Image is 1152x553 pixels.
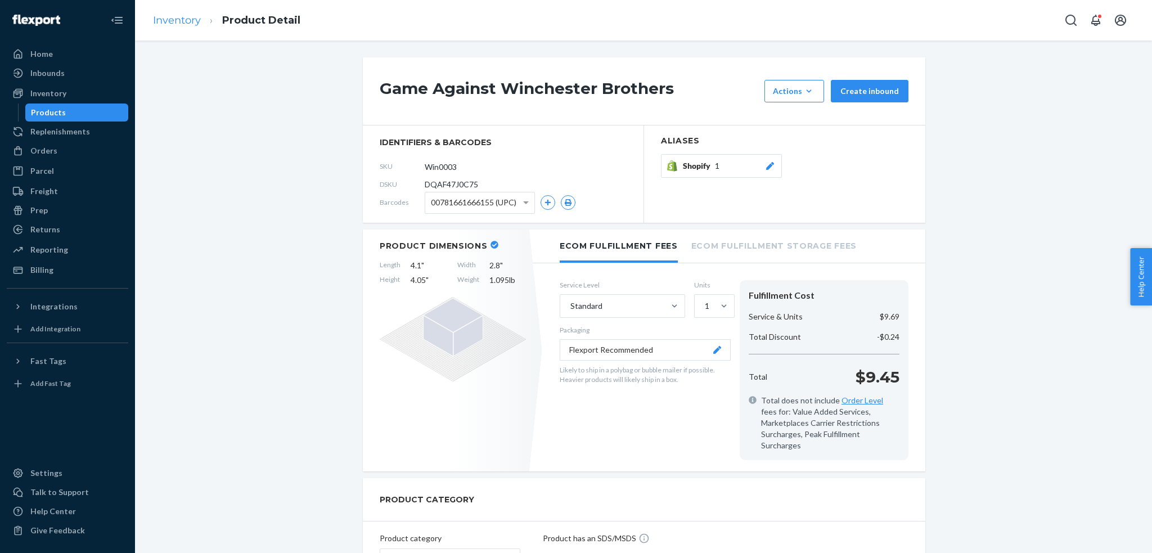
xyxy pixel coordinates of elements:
[30,68,65,79] div: Inbounds
[411,275,447,286] span: 4.05
[7,182,128,200] a: Freight
[30,48,53,60] div: Home
[7,521,128,539] button: Give Feedback
[560,325,731,335] p: Packaging
[841,395,883,405] a: Order Level
[661,137,908,145] h2: Aliases
[705,300,709,312] div: 1
[30,506,76,517] div: Help Center
[7,464,128,482] a: Settings
[7,45,128,63] a: Home
[683,160,715,172] span: Shopify
[7,483,128,501] a: Talk to Support
[30,356,66,367] div: Fast Tags
[7,320,128,338] a: Add Integration
[7,352,128,370] button: Fast Tags
[380,260,400,271] span: Length
[489,260,526,271] span: 2.8
[7,84,128,102] a: Inventory
[380,179,425,189] span: DSKU
[661,154,782,178] button: Shopify1
[500,260,503,270] span: "
[30,324,80,334] div: Add Integration
[7,375,128,393] a: Add Fast Tag
[380,489,474,510] h2: PRODUCT CATEGORY
[30,487,89,498] div: Talk to Support
[880,311,899,322] p: $9.69
[560,280,685,290] label: Service Level
[30,467,62,479] div: Settings
[380,137,627,148] span: identifiers & barcodes
[457,260,479,271] span: Width
[30,165,54,177] div: Parcel
[12,15,60,26] img: Flexport logo
[30,224,60,235] div: Returns
[1109,9,1132,32] button: Open account menu
[7,64,128,82] a: Inbounds
[106,9,128,32] button: Close Navigation
[380,533,520,544] p: Product category
[560,339,731,361] button: Flexport Recommended
[30,205,48,216] div: Prep
[7,162,128,180] a: Parcel
[7,142,128,160] a: Orders
[30,126,90,137] div: Replenishments
[30,264,53,276] div: Billing
[380,275,400,286] span: Height
[431,193,516,212] span: 00781661666155 (UPC)
[25,104,129,122] a: Products
[7,502,128,520] a: Help Center
[153,14,201,26] a: Inventory
[694,280,731,290] label: Units
[570,300,602,312] div: Standard
[560,365,731,384] p: Likely to ship in a polybag or bubble mailer if possible. Heavier products will likely ship in a ...
[144,4,309,37] ol: breadcrumbs
[831,80,908,102] button: Create inbound
[749,311,803,322] p: Service & Units
[30,301,78,312] div: Integrations
[715,160,719,172] span: 1
[1060,9,1082,32] button: Open Search Box
[380,241,488,251] h2: Product Dimensions
[569,300,570,312] input: Standard
[691,230,857,260] li: Ecom Fulfillment Storage Fees
[222,14,300,26] a: Product Detail
[380,161,425,171] span: SKU
[7,221,128,239] a: Returns
[30,186,58,197] div: Freight
[426,275,429,285] span: "
[411,260,447,271] span: 4.1
[7,241,128,259] a: Reporting
[7,201,128,219] a: Prep
[425,179,478,190] span: DQAF47J0C75
[457,275,479,286] span: Weight
[1130,248,1152,305] button: Help Center
[30,244,68,255] div: Reporting
[560,230,678,263] li: Ecom Fulfillment Fees
[1084,9,1107,32] button: Open notifications
[7,298,128,316] button: Integrations
[30,525,85,536] div: Give Feedback
[7,261,128,279] a: Billing
[31,107,66,118] div: Products
[7,123,128,141] a: Replenishments
[749,371,767,383] p: Total
[543,533,636,544] p: Product has an SDS/MSDS
[421,260,424,270] span: "
[30,145,57,156] div: Orders
[380,80,759,102] h1: Game Against Winchester Brothers
[704,300,705,312] input: 1
[749,289,899,302] div: Fulfillment Cost
[877,331,899,343] p: -$0.24
[764,80,824,102] button: Actions
[856,366,899,388] p: $9.45
[30,88,66,99] div: Inventory
[380,197,425,207] span: Barcodes
[30,379,71,388] div: Add Fast Tag
[749,331,801,343] p: Total Discount
[773,86,816,97] div: Actions
[489,275,526,286] span: 1.095 lb
[761,395,899,451] span: Total does not include fees for: Value Added Services, Marketplaces Carrier Restrictions Surcharg...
